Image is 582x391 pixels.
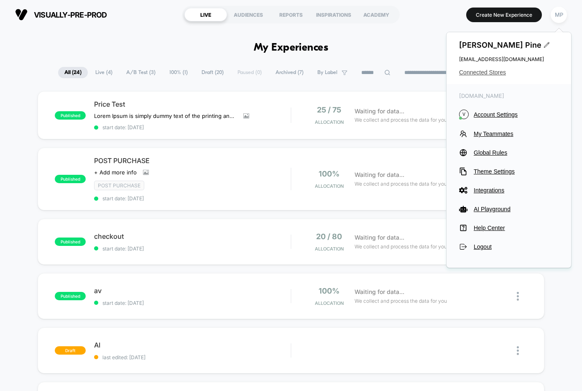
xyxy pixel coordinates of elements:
span: Post Purchase [94,181,144,190]
span: Allocation [315,119,344,125]
span: Waiting for data... [355,170,404,179]
span: start date: [DATE] [94,195,291,202]
span: Waiting for data... [355,233,404,242]
span: We collect and process the data for you [355,116,447,124]
span: We collect and process the data for you [355,297,447,305]
div: REPORTS [270,8,312,21]
button: Global Rules [459,148,559,157]
span: checkout [94,232,291,240]
button: Create New Experience [466,8,542,22]
button: Connected Stores [459,69,559,76]
button: MP [548,6,569,23]
div: INSPIRATIONS [312,8,355,21]
span: published [55,238,86,246]
img: close [517,346,519,355]
span: Help Center [474,225,559,231]
span: All ( 24 ) [58,67,88,78]
span: Lorem Ipsum is simply dummy text of the printing and typesetting industry. Lorem Ipsum has been t... [94,112,237,119]
span: 100% [319,286,339,295]
span: Theme Settings [474,168,559,175]
img: Visually logo [15,8,28,21]
span: start date: [DATE] [94,300,291,306]
span: Price Test [94,100,291,108]
span: 20 / 80 [316,232,342,241]
span: visually-pre-prod [34,10,107,19]
img: close [517,292,519,301]
span: published [55,111,86,120]
div: AUDIENCES [227,8,270,21]
button: Logout [459,243,559,251]
span: draft [55,346,86,355]
span: last edited: [DATE] [94,354,291,360]
span: published [55,175,86,183]
span: av [94,286,291,295]
span: AI Playground [474,206,559,212]
span: [DOMAIN_NAME] [459,92,559,99]
span: + Add more info [94,169,137,176]
span: A/B Test ( 3 ) [120,67,162,78]
span: Waiting for data... [355,287,404,296]
span: [EMAIL_ADDRESS][DOMAIN_NAME] [459,56,559,62]
span: Allocation [315,183,344,189]
button: My Teammates [459,130,559,138]
span: By Label [317,69,337,76]
button: visually-pre-prod [13,8,110,21]
span: [PERSON_NAME] Pine [459,41,559,49]
span: Live ( 4 ) [89,67,119,78]
span: My Teammates [474,130,559,137]
span: POST PURCHASE [94,156,291,165]
span: Logout [474,243,559,250]
button: Help Center [459,224,559,232]
span: Archived ( 7 ) [269,67,310,78]
span: start date: [DATE] [94,124,291,130]
span: 100% [319,169,339,178]
span: We collect and process the data for you [355,180,447,188]
div: MP [551,7,567,23]
span: Waiting for data... [355,107,404,116]
span: Account Settings [474,111,559,118]
div: ACADEMY [355,8,398,21]
span: published [55,292,86,300]
span: We collect and process the data for you [355,243,447,250]
div: LIVE [184,8,227,21]
span: Global Rules [474,149,559,156]
button: VAccount Settings [459,110,559,119]
i: V [459,110,469,119]
span: 100% ( 1 ) [163,67,194,78]
span: 25 / 75 [317,105,341,114]
button: Integrations [459,186,559,194]
span: Allocation [315,246,344,252]
span: Integrations [474,187,559,194]
span: Allocation [315,300,344,306]
span: AI [94,341,291,349]
button: Theme Settings [459,167,559,176]
h1: My Experiences [254,42,329,54]
span: Draft ( 20 ) [195,67,230,78]
button: AI Playground [459,205,559,213]
span: start date: [DATE] [94,245,291,252]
